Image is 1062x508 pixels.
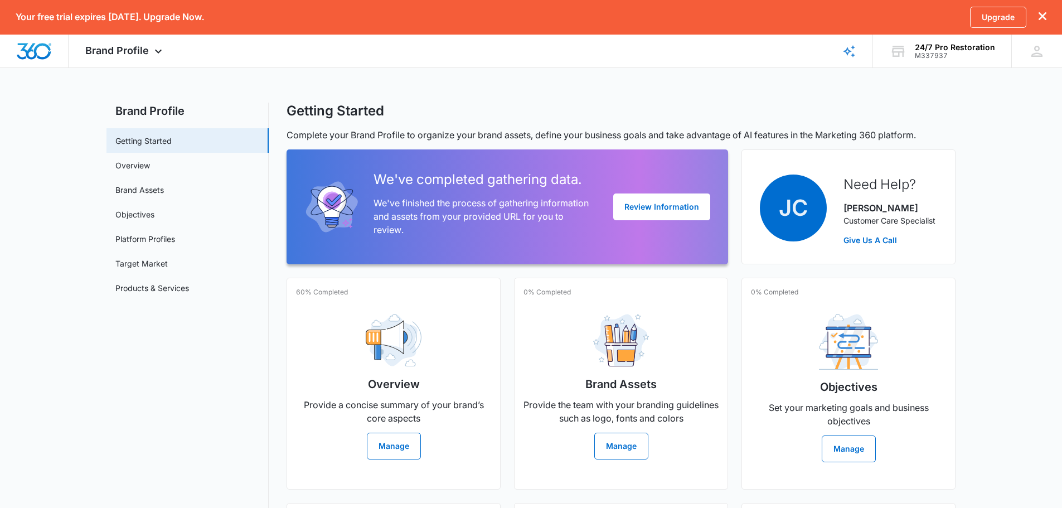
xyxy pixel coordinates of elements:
[85,45,149,56] span: Brand Profile
[613,193,710,220] button: Review Information
[115,135,172,147] a: Getting Started
[69,35,182,67] div: Brand Profile
[826,35,873,67] a: Brand Profile Wizard
[16,12,204,22] p: Your free trial expires [DATE]. Upgrade Now.
[115,233,175,245] a: Platform Profiles
[915,52,995,60] div: account id
[374,170,595,190] h2: We've completed gathering data.
[585,376,657,393] h2: Brand Assets
[523,398,719,425] p: Provide the team with your branding guidelines such as logo, fonts and colors
[287,103,384,119] h1: Getting Started
[751,401,946,428] p: Set your marketing goals and business objectives
[115,209,154,220] a: Objectives
[760,175,827,241] span: JC
[11,82,212,117] h2: Your on-demand branding expert
[296,287,348,297] p: 60% Completed
[843,215,935,226] p: Customer Care Specialist
[296,398,491,425] p: Provide a concise summary of your brand’s core aspects
[915,43,995,52] div: account name
[843,175,935,195] h2: Need Help?
[594,433,648,459] button: Manage
[368,376,420,393] h2: Overview
[115,159,150,171] a: Overview
[523,287,571,297] p: 0% Completed
[142,186,201,206] a: Learn How
[287,128,956,142] p: Complete your Brand Profile to organize your brand assets, define your business goals and take ad...
[200,7,220,27] a: Close modal
[115,258,168,269] a: Target Market
[741,278,956,490] a: 0% CompletedObjectivesSet your marketing goals and business objectivesManage
[374,196,595,236] p: We've finished the process of gathering information and assets from your provided URL for you to ...
[970,7,1026,28] a: Upgrade
[115,282,189,294] a: Products & Services
[751,287,798,297] p: 0% Completed
[822,436,876,462] button: Manage
[367,433,421,459] button: Manage
[820,379,877,395] h2: Objectives
[843,234,935,246] a: Give Us A Call
[106,103,269,119] h2: Brand Profile
[514,278,728,490] a: 0% CompletedBrand AssetsProvide the team with your branding guidelines such as logo, fonts and co...
[115,184,164,196] a: Brand Assets
[843,201,935,215] p: [PERSON_NAME]
[287,278,501,490] a: 60% CompletedOverviewProvide a concise summary of your brand’s core aspectsManage
[11,126,212,163] p: Create a powerful brand value proposition and put your brand identity into words using our new AI...
[1039,12,1046,22] button: dismiss this dialog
